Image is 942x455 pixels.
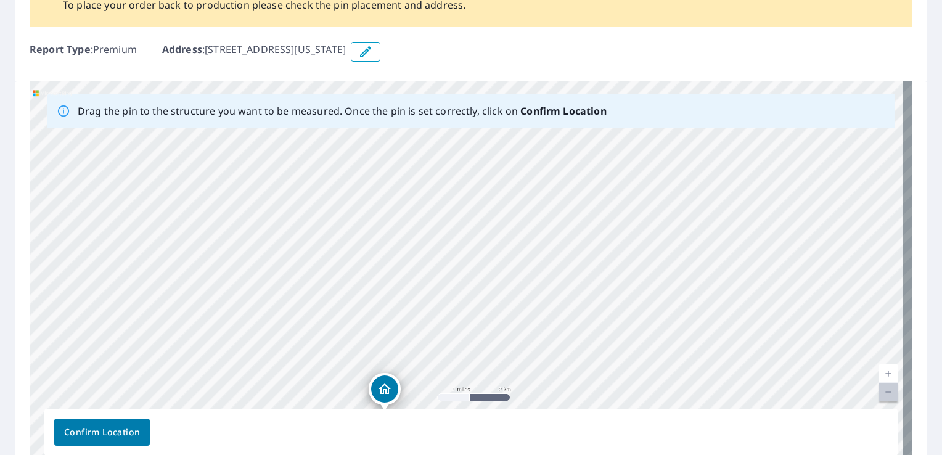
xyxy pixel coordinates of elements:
a: Current Level 12, Zoom In [879,364,898,383]
a: Current Level 12, Zoom Out Disabled [879,383,898,401]
button: Confirm Location [54,419,150,446]
b: Address [162,43,202,56]
p: : [STREET_ADDRESS][US_STATE] [162,42,346,62]
div: Dropped pin, building 1, Residential property, 923 California Ave Pittsburgh, PA 15202 [369,373,401,411]
p: Drag the pin to the structure you want to be measured. Once the pin is set correctly, click on [78,104,607,118]
p: : Premium [30,42,137,62]
b: Report Type [30,43,91,56]
span: Confirm Location [64,425,140,440]
b: Confirm Location [520,104,606,118]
